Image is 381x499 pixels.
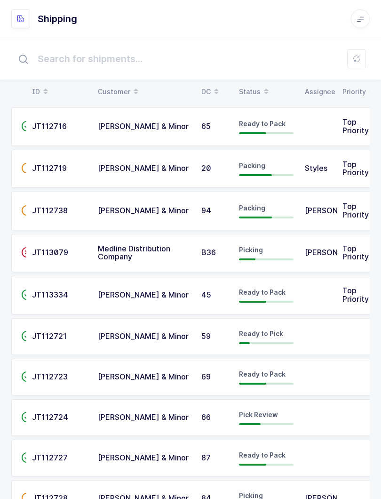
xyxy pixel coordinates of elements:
span: 20 [201,163,211,173]
span: 45 [201,290,211,299]
span: Top Priority [342,160,369,177]
span: JT112738 [32,206,68,215]
span:  [21,290,32,299]
span:  [21,121,32,131]
span: Ready to Pack [239,120,286,128]
span: Packing [239,204,265,212]
span: [PERSON_NAME] & Minor [98,206,189,215]
span: Top Priority [342,117,369,135]
span:  [21,206,32,215]
span: Picking [239,246,263,254]
span: JT113079 [32,248,68,257]
h1: Shipping [38,11,77,26]
span:  [21,453,32,462]
span: 59 [201,331,211,341]
span: 94 [201,206,211,215]
div: DC [201,84,228,100]
span: Ready to Pack [239,370,286,378]
span: [PERSON_NAME] & Minor [98,121,189,131]
span: [PERSON_NAME] & Minor [98,412,189,422]
span:  [21,331,32,341]
span: JT112716 [32,121,67,131]
span: [PERSON_NAME] [305,248,366,257]
span: [PERSON_NAME] & Minor [98,331,189,341]
span: JT112723 [32,372,68,381]
span: Top Priority [342,201,369,219]
span:  [21,248,32,257]
span:  [21,412,32,422]
div: Assignee [305,84,331,100]
span: [PERSON_NAME] & Minor [98,453,189,462]
span: JT112724 [32,412,68,422]
span: 69 [201,372,211,381]
span: JT112719 [32,163,67,173]
span: Pick Review [239,410,278,419]
span: JT113334 [32,290,68,299]
span: 66 [201,412,211,422]
div: Priority [342,84,365,100]
span: 65 [201,121,211,131]
span: JT112727 [32,453,68,462]
span: B36 [201,248,216,257]
span:  [21,372,32,381]
span: Medline Distribution Company [98,244,170,262]
div: Status [239,84,294,100]
span: Top Priority [342,244,369,262]
span: Styles [305,163,327,173]
div: Customer [98,84,190,100]
span: Ready to Pack [239,451,286,459]
span:  [21,163,32,173]
span: [PERSON_NAME] & Minor [98,163,189,173]
span: Ready to Pack [239,288,286,296]
input: Search for shipments... [11,44,370,74]
span: [PERSON_NAME] & Minor [98,290,189,299]
span: Top Priority [342,286,369,304]
div: ID [32,84,87,100]
span: [PERSON_NAME] & Minor [98,372,189,381]
span: Ready to Pick [239,330,283,338]
span: Packing [239,161,265,169]
span: JT112721 [32,331,67,341]
span: 87 [201,453,211,462]
span: [PERSON_NAME] [305,206,366,215]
